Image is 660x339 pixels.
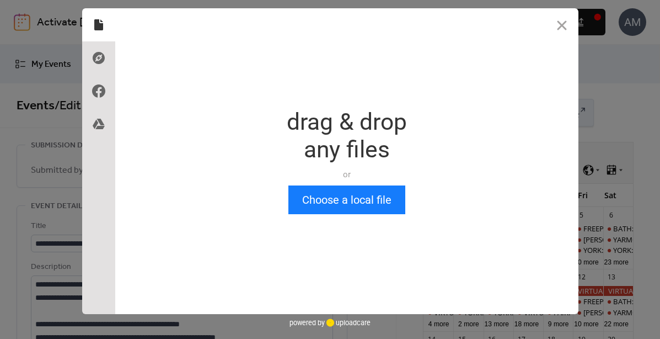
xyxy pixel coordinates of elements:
div: powered by [289,314,371,331]
a: uploadcare [325,319,371,327]
div: Google Drive [82,108,115,141]
button: Close [545,8,578,41]
div: or [287,169,407,180]
button: Choose a local file [288,186,405,214]
div: Local Files [82,8,115,41]
div: Facebook [82,75,115,108]
div: Direct Link [82,41,115,75]
div: drag & drop any files [287,108,407,163]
